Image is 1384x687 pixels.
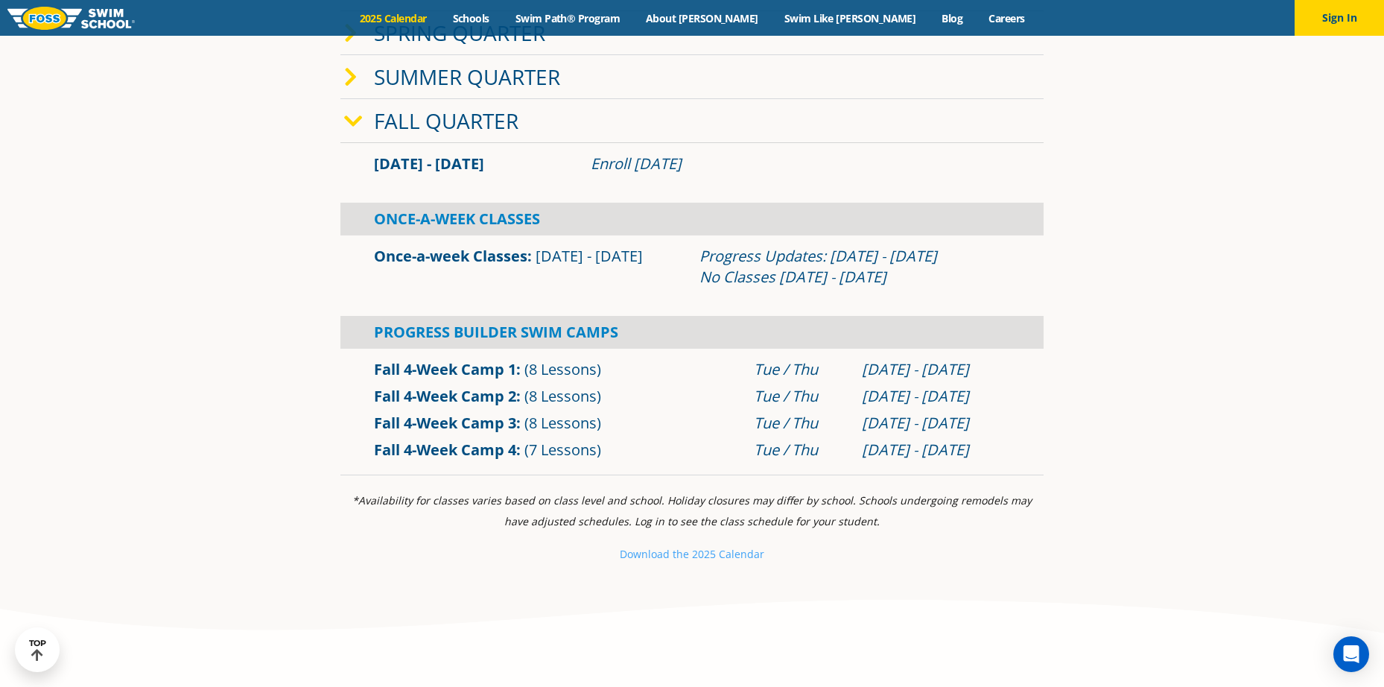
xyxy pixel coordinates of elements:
[591,153,1010,174] div: Enroll [DATE]
[524,359,601,379] span: (8 Lessons)
[374,153,484,174] span: [DATE] - [DATE]
[524,413,601,433] span: (8 Lessons)
[683,547,764,561] small: e 2025 Calendar
[754,359,848,380] div: Tue / Thu
[536,246,643,266] span: [DATE] - [DATE]
[929,11,976,25] a: Blog
[771,11,929,25] a: Swim Like [PERSON_NAME]
[502,11,632,25] a: Swim Path® Program
[524,386,601,406] span: (8 Lessons)
[374,440,516,460] a: Fall 4-Week Camp 4
[524,440,601,460] span: (7 Lessons)
[374,413,516,433] a: Fall 4-Week Camp 3
[346,11,439,25] a: 2025 Calendar
[7,7,135,30] img: FOSS Swim School Logo
[374,107,518,135] a: Fall Quarter
[862,413,1010,434] div: [DATE] - [DATE]
[1333,636,1369,672] div: Open Intercom Messenger
[754,386,848,407] div: Tue / Thu
[754,413,848,434] div: Tue / Thu
[699,246,1010,288] div: Progress Updates: [DATE] - [DATE] No Classes [DATE] - [DATE]
[374,386,516,406] a: Fall 4-Week Camp 2
[374,246,527,266] a: Once-a-week Classes
[862,440,1010,460] div: [DATE] - [DATE]
[620,547,764,561] a: Download the 2025 Calendar
[633,11,772,25] a: About [PERSON_NAME]
[976,11,1038,25] a: Careers
[374,63,560,91] a: Summer Quarter
[374,359,516,379] a: Fall 4-Week Camp 1
[439,11,502,25] a: Schools
[340,203,1044,235] div: Once-A-Week Classes
[340,316,1044,349] div: Progress Builder Swim Camps
[352,493,1032,528] i: *Availability for classes varies based on class level and school. Holiday closures may differ by ...
[754,440,848,460] div: Tue / Thu
[29,639,46,662] div: TOP
[620,547,683,561] small: Download th
[862,386,1010,407] div: [DATE] - [DATE]
[862,359,1010,380] div: [DATE] - [DATE]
